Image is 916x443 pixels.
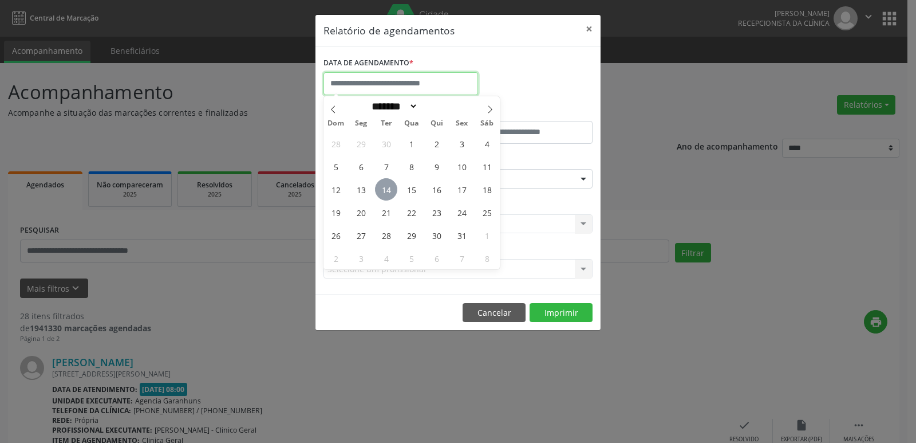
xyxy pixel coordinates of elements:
[350,132,372,155] span: Setembro 29, 2025
[451,178,473,201] span: Outubro 17, 2025
[375,155,397,178] span: Outubro 7, 2025
[323,23,455,38] h5: Relatório de agendamentos
[425,132,448,155] span: Outubro 2, 2025
[325,132,347,155] span: Setembro 28, 2025
[375,224,397,246] span: Outubro 28, 2025
[476,178,498,201] span: Outubro 18, 2025
[325,224,347,246] span: Outubro 26, 2025
[425,247,448,269] span: Novembro 6, 2025
[375,247,397,269] span: Novembro 4, 2025
[476,132,498,155] span: Outubro 4, 2025
[375,178,397,201] span: Outubro 14, 2025
[425,224,448,246] span: Outubro 30, 2025
[476,155,498,178] span: Outubro 11, 2025
[399,120,424,127] span: Qua
[476,247,498,269] span: Novembro 8, 2025
[350,247,372,269] span: Novembro 3, 2025
[400,224,423,246] span: Outubro 29, 2025
[323,54,413,72] label: DATA DE AGENDAMENTO
[350,155,372,178] span: Outubro 6, 2025
[325,201,347,224] span: Outubro 19, 2025
[424,120,449,127] span: Qui
[323,120,349,127] span: Dom
[475,120,500,127] span: Sáb
[350,201,372,224] span: Outubro 20, 2025
[578,15,601,43] button: Close
[451,155,473,178] span: Outubro 10, 2025
[325,155,347,178] span: Outubro 5, 2025
[425,201,448,224] span: Outubro 23, 2025
[374,120,399,127] span: Ter
[375,132,397,155] span: Setembro 30, 2025
[449,120,475,127] span: Sex
[350,224,372,246] span: Outubro 27, 2025
[418,100,456,112] input: Year
[325,247,347,269] span: Novembro 2, 2025
[463,303,526,323] button: Cancelar
[400,155,423,178] span: Outubro 8, 2025
[375,201,397,224] span: Outubro 21, 2025
[451,201,473,224] span: Outubro 24, 2025
[530,303,593,323] button: Imprimir
[451,224,473,246] span: Outubro 31, 2025
[400,178,423,201] span: Outubro 15, 2025
[325,178,347,201] span: Outubro 12, 2025
[451,247,473,269] span: Novembro 7, 2025
[451,132,473,155] span: Outubro 3, 2025
[349,120,374,127] span: Seg
[476,201,498,224] span: Outubro 25, 2025
[425,155,448,178] span: Outubro 9, 2025
[400,247,423,269] span: Novembro 5, 2025
[425,178,448,201] span: Outubro 16, 2025
[476,224,498,246] span: Novembro 1, 2025
[350,178,372,201] span: Outubro 13, 2025
[400,201,423,224] span: Outubro 22, 2025
[461,103,593,121] label: ATÉ
[368,100,418,112] select: Month
[400,132,423,155] span: Outubro 1, 2025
